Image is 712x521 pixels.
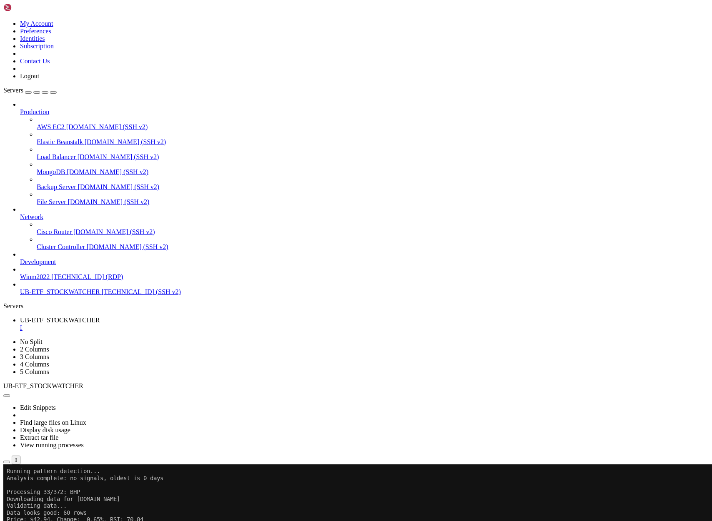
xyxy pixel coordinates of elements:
x-row: Price: $3.88, Change: -3.48%, RSI: 47.69 [3,273,603,280]
a: Identities [20,35,45,42]
span: UB-ETF_STOCKWATCHER [3,382,83,389]
x-row: Running pattern detection... [3,280,603,287]
a: MongoDB [DOMAIN_NAME] (SSH v2) [37,168,709,176]
a: Preferences [20,27,51,35]
x-row: Data looks good: 60 rows [3,267,603,274]
x-row: Downloading data for [DOMAIN_NAME] [3,253,603,260]
x-row: Running pattern detection... [3,170,603,177]
a: UB-ETF_STOCKWATCHER [TECHNICAL_ID] (SSH v2) [20,288,709,296]
a: My Account [20,20,53,27]
x-row: Processing 35/372: BOQ [3,135,603,142]
a: Find large files on Linux [20,419,86,426]
x-row: Price: $2.72, Change: -3.55%, RSI: 58.54 [3,218,603,225]
x-row: Price: $5.76, Change: 1.95%, RSI: 73.32 [3,384,603,391]
x-row: Running pattern detection... [3,114,603,121]
a: AWS EC2 [DOMAIN_NAME] (SSH v2) [37,123,709,131]
span: Cisco Router [37,228,72,235]
span: [DOMAIN_NAME] (SSH v2) [85,138,166,145]
x-row: Data looks good: 60 rows [3,433,603,440]
x-row: Validating data... [3,149,603,156]
x-row: Analysis complete: no signals, oldest is 0 days [3,177,603,184]
x-row: Processing 37/372: BAP [3,246,603,253]
li: Backup Server [DOMAIN_NAME] (SSH v2) [37,176,709,191]
a: Cluster Controller [DOMAIN_NAME] (SSH v2) [37,243,709,251]
a: View running processes [20,441,84,449]
span: [TECHNICAL_ID] (RDP) [51,273,123,280]
x-row: Data looks good: 60 rows [3,45,603,52]
span: Elastic Beanstalk [37,138,83,145]
x-row: Validating data... [3,259,603,267]
x-row: Data looks good: 60 rows [3,100,603,107]
a: Load Balancer [DOMAIN_NAME] (SSH v2) [37,153,709,161]
span: UB-ETF_STOCKWATCHER [20,288,100,295]
x-row: Analysis complete: no signals, oldest is 0 days [3,121,603,128]
li: MongoDB [DOMAIN_NAME] (SSH v2) [37,161,709,176]
a: Edit Snippets [20,404,56,411]
a: Winm2022 [TECHNICAL_ID] (RDP) [20,273,709,281]
x-row: Price: $0.87, Change: -5.22%, RSI: 44.33 [3,439,603,446]
x-row: Analysis complete: no signals, oldest is 0 days [3,232,603,239]
span: [TECHNICAL_ID] (SSH v2) [102,288,181,295]
x-row: Downloading data for [DOMAIN_NAME] [3,87,603,94]
span: AWS EC2 [37,123,65,130]
a: No Split [20,338,43,345]
li: UB-ETF_STOCKWATCHER [TECHNICAL_ID] (SSH v2) [20,281,709,296]
x-row: Running pattern detection... [3,336,603,343]
span: Load Balancer [37,153,76,160]
x-row: Processing 36/372: BMN [3,190,603,197]
x-row: Analysis complete: no signals, oldest is 0 days [3,10,603,17]
li: Cluster Controller [DOMAIN_NAME] (SSH v2) [37,236,709,251]
a: Cisco Router [DOMAIN_NAME] (SSH v2) [37,228,709,236]
div:  [20,324,709,332]
a: Network [20,213,709,221]
span: Production [20,108,49,115]
a: 2 Columns [20,346,49,353]
x-row: Running pattern detection... [3,225,603,232]
span: UB-ETF_STOCKWATCHER [20,317,100,324]
span: [DOMAIN_NAME] (SSH v2) [66,123,148,130]
a: Display disk usage [20,426,70,434]
x-row: Downloading data for [DOMAIN_NAME] [3,142,603,149]
x-row: Validating data... [3,426,603,433]
span: [DOMAIN_NAME] (SSH v2) [78,153,159,160]
a: Production [20,108,709,116]
x-row: Validating data... [3,315,603,322]
a: Servers [3,87,57,94]
x-row: Running pattern detection... [3,391,603,398]
x-row: Processing 39/372: BGA [3,356,603,364]
a: Elastic Beanstalk [DOMAIN_NAME] (SSH v2) [37,138,709,146]
x-row: Downloading data for [DOMAIN_NAME] [3,197,603,204]
a: File Server [DOMAIN_NAME] (SSH v2) [37,198,709,206]
x-row: Price: $3.59, Change: 0.56%, RSI: 43.24 [3,107,603,114]
li: Winm2022 [TECHNICAL_ID] (RDP) [20,266,709,281]
x-row: Data looks good: 60 rows [3,377,603,384]
div:  [15,457,17,463]
a: 4 Columns [20,361,49,368]
x-row: Running pattern detection... [3,3,603,10]
span: File Server [37,198,66,205]
li: Network [20,206,709,251]
x-row: Analysis complete: no signals, oldest is 0 days [3,287,603,294]
x-row: Validating data... [3,93,603,100]
span: [DOMAIN_NAME] (SSH v2) [87,243,168,250]
x-row: Analysis complete: no signals, oldest is 0 days [3,398,603,405]
div: Servers [3,302,709,310]
a: 5 Columns [20,368,49,375]
li: Cisco Router [DOMAIN_NAME] (SSH v2) [37,221,709,236]
x-row: Validating data... [3,370,603,377]
button:  [12,456,20,464]
span: Winm2022 [20,273,50,280]
li: Development [20,251,709,266]
x-row: Processing 34/372: BWP [3,80,603,87]
x-row: Downloading data for [DOMAIN_NAME] [3,31,603,38]
span: Cluster Controller [37,243,85,250]
li: Elastic Beanstalk [DOMAIN_NAME] (SSH v2) [37,131,709,146]
x-row: Downloading data for [DOMAIN_NAME] [3,419,603,426]
x-row: Processing 38/372: BPT [3,301,603,308]
a: Subscription [20,42,54,50]
div: (0, 66) [3,461,7,468]
x-row: Data looks good: 60 rows [3,211,603,218]
x-row: Analysis complete: no signals, oldest is 0 days [3,66,603,73]
x-row: Downloading data for [DOMAIN_NAME] [3,308,603,315]
span: Backup Server [37,183,76,190]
